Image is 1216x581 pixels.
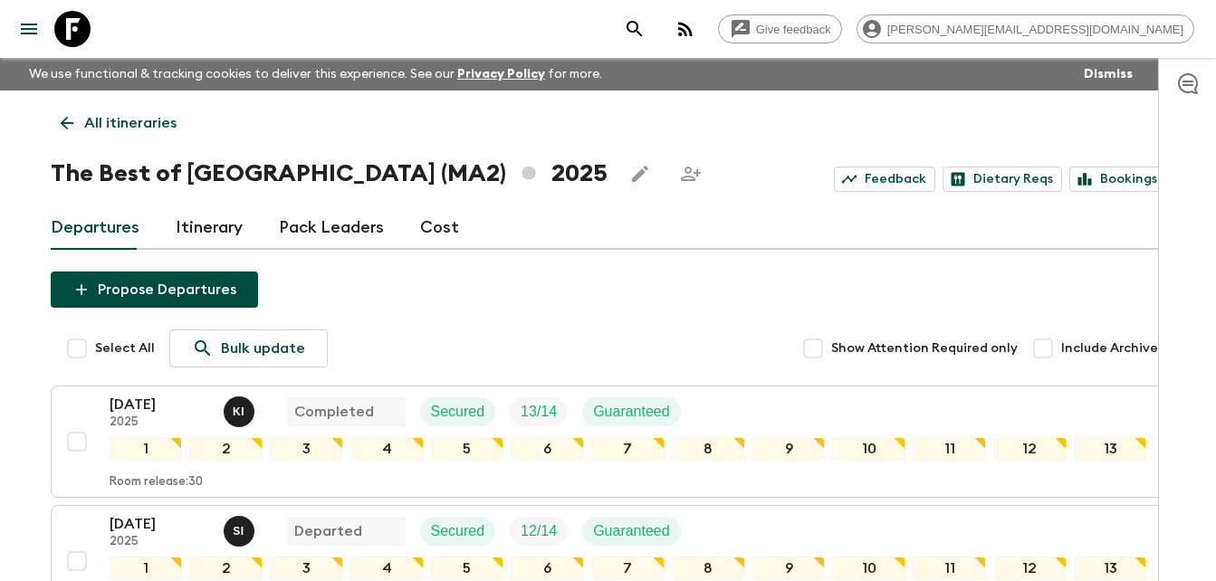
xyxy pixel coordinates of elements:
a: Departures [51,206,139,250]
div: 11 [913,557,986,580]
a: Cost [420,206,459,250]
p: Departed [294,520,362,542]
div: Trip Fill [510,517,568,546]
div: [PERSON_NAME][EMAIL_ADDRESS][DOMAIN_NAME] [857,14,1194,43]
div: Secured [420,397,496,426]
button: Edit this itinerary [622,156,658,192]
div: 6 [511,437,584,461]
a: All itineraries [51,105,187,141]
span: Include Archived [1061,339,1166,357]
div: 13 [1074,437,1147,461]
div: 1 [110,557,183,580]
p: 2025 [110,415,209,430]
a: Itinerary [176,206,243,250]
span: Select All [95,339,155,357]
span: Give feedback [746,23,841,36]
button: menu [11,11,47,47]
div: 4 [350,437,424,461]
div: 3 [270,557,343,580]
button: search adventures [617,11,653,47]
p: Bulk update [221,338,305,359]
div: 11 [913,437,986,461]
p: Room release: 30 [110,475,203,490]
div: 8 [672,437,745,461]
span: Share this itinerary [673,156,709,192]
div: 10 [832,557,905,580]
p: 12 / 14 [521,520,557,542]
button: Dismiss [1079,62,1137,87]
div: 10 [832,437,905,461]
div: 8 [672,557,745,580]
span: Khaled Ingrioui [224,402,258,416]
span: [PERSON_NAME][EMAIL_ADDRESS][DOMAIN_NAME] [877,23,1193,36]
div: 9 [752,437,826,461]
div: 1 [110,437,183,461]
p: Completed [294,401,374,423]
p: Guaranteed [593,401,670,423]
span: Said Isouktan [224,521,258,536]
div: 4 [350,557,424,580]
button: [DATE]2025Khaled IngriouiCompletedSecuredTrip FillGuaranteed12345678910111213Room release:30 [51,386,1166,498]
div: 12 [993,437,1067,461]
p: [DATE] [110,513,209,535]
button: Propose Departures [51,271,258,308]
div: 7 [591,437,665,461]
a: Pack Leaders [279,206,384,250]
div: 5 [431,437,504,461]
p: 2025 [110,535,209,549]
div: 6 [511,557,584,580]
div: 12 [993,557,1067,580]
a: Bookings [1069,167,1166,192]
a: Dietary Reqs [943,167,1062,192]
a: Privacy Policy [457,68,545,81]
div: 2 [189,557,263,580]
p: All itineraries [84,112,177,134]
p: Guaranteed [593,520,670,542]
div: 3 [270,437,343,461]
div: Trip Fill [510,397,568,426]
p: Secured [431,401,485,423]
div: 5 [431,557,504,580]
div: 9 [752,557,826,580]
p: We use functional & tracking cookies to deliver this experience. See our for more. [22,58,609,90]
p: Secured [431,520,485,542]
a: Feedback [834,167,935,192]
a: Bulk update [169,329,328,367]
a: Give feedback [718,14,842,43]
p: [DATE] [110,394,209,415]
span: Show Attention Required only [831,339,1018,357]
h1: The Best of [GEOGRAPHIC_DATA] (MA2) 2025 [51,156,608,192]
p: 13 / 14 [521,401,557,423]
div: 13 [1074,557,1147,580]
div: 2 [189,437,263,461]
div: Secured [420,517,496,546]
div: 7 [591,557,665,580]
